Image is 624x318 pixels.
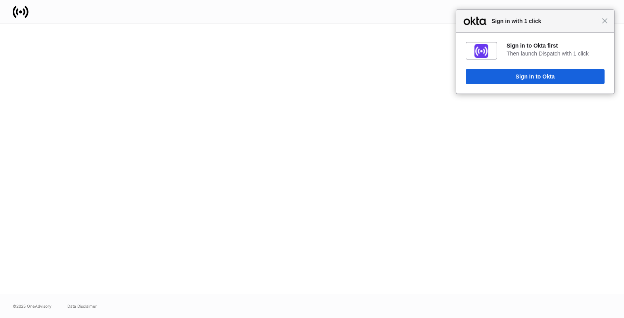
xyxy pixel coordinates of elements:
[466,69,605,84] button: Sign In to Okta
[602,18,608,24] span: Close
[67,303,97,309] a: Data Disclaimer
[507,50,605,57] div: Then launch Dispatch with 1 click
[507,42,605,49] div: Sign in to Okta first
[474,44,488,58] img: fs01jxrofoggULhDH358
[488,16,602,26] span: Sign in with 1 click
[13,303,52,309] span: © 2025 OneAdvisory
